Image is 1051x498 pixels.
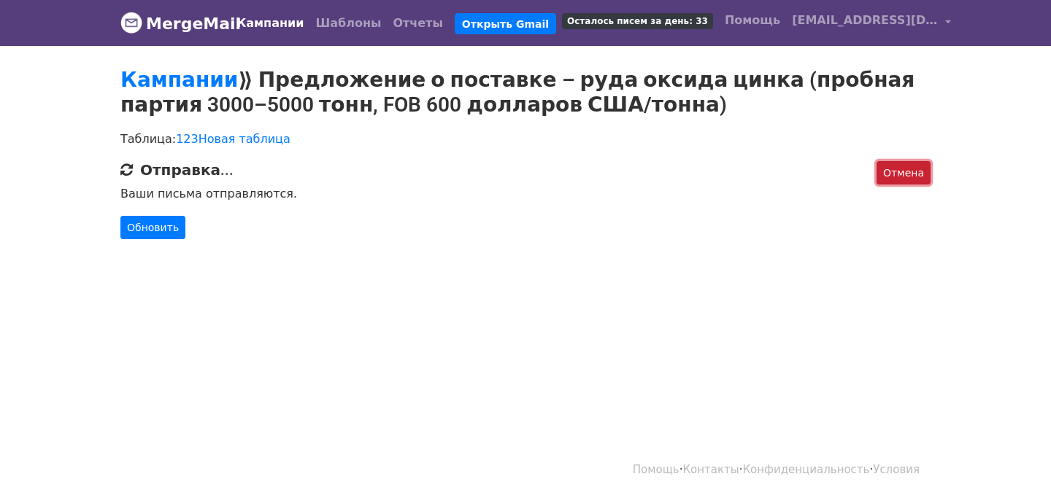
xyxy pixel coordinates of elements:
font: Осталось писем за день: 33 [567,16,708,26]
font: Открыть Gmail [462,17,549,29]
a: Конфиденциальность [742,463,869,476]
a: 123Новая таблица [176,132,290,146]
a: Отмена [877,161,931,184]
iframe: Chat Widget [978,428,1051,498]
font: Таблица: [120,132,176,146]
a: Обновить [120,216,185,239]
a: Контакты [682,463,739,476]
a: Помощь [633,463,680,476]
font: ⟫ Предложение о поставке – руда оксида цинка (пробная партия 3000–5000 тонн, FOB 600 долларов США... [120,68,915,117]
font: [EMAIL_ADDRESS][DOMAIN_NAME] [792,13,1020,27]
a: Условия [873,463,920,476]
a: [EMAIL_ADDRESS][DOMAIN_NAME] [786,6,957,40]
img: Логотип MergeMail [120,12,142,34]
font: Шаблоны [315,16,381,30]
a: Открыть Gmail [455,13,556,35]
font: Отмена [883,167,924,179]
a: Кампании [231,9,309,38]
font: Ваши письма отправляются. [120,187,297,201]
a: Кампании [120,68,239,92]
font: · [680,463,683,476]
font: MergeMail [146,15,241,33]
a: Помощь [719,6,786,35]
a: Отчеты [387,9,448,38]
font: Помощь [725,13,780,27]
a: Шаблоны [309,9,387,38]
font: Обновить [127,222,179,233]
a: Осталось писем за день: 33 [556,6,719,35]
font: · [739,463,743,476]
a: MergeMail [120,8,219,39]
font: Отправка... [140,161,234,179]
div: Виджет чата [978,428,1051,498]
font: Отчеты [393,16,442,30]
font: Кампании [236,16,304,30]
font: · [869,463,873,476]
